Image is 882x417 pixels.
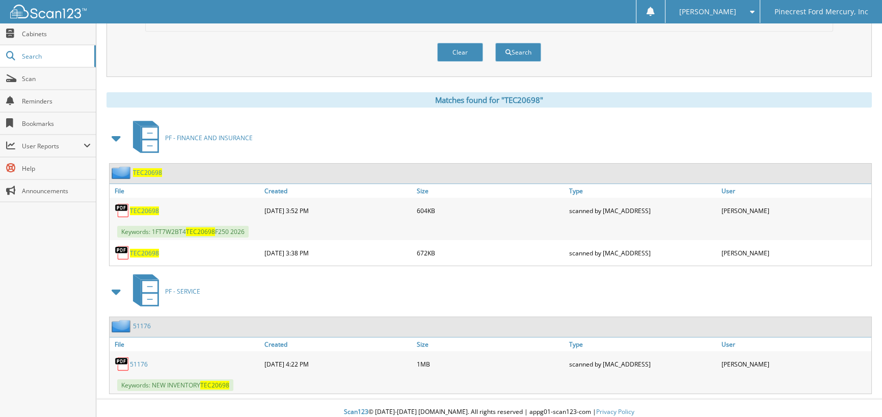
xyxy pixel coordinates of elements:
[679,9,736,15] span: [PERSON_NAME]
[414,200,567,221] div: 604KB
[596,407,634,416] a: Privacy Policy
[414,243,567,263] div: 672KB
[22,187,91,195] span: Announcements
[130,360,148,369] a: 51176
[115,203,130,218] img: PDF.png
[719,354,871,374] div: [PERSON_NAME]
[112,320,133,332] img: folder2.png
[22,52,89,61] span: Search
[719,337,871,351] a: User
[133,322,151,330] a: 51176
[22,142,84,150] span: User Reports
[437,43,483,62] button: Clear
[719,184,871,198] a: User
[719,243,871,263] div: [PERSON_NAME]
[110,337,262,351] a: File
[414,184,567,198] a: Size
[22,164,91,173] span: Help
[344,407,368,416] span: Scan123
[262,200,414,221] div: [DATE] 3:52 PM
[719,200,871,221] div: [PERSON_NAME]
[10,5,87,18] img: scan123-logo-white.svg
[133,168,162,177] a: TEC20698
[127,271,200,311] a: PF - SERVICE
[112,166,133,179] img: folder2.png
[567,184,719,198] a: Type
[117,379,233,391] span: Keywords: NEW INVENTORY
[22,74,91,83] span: Scan
[567,243,719,263] div: scanned by [MAC_ADDRESS]
[774,9,868,15] span: Pinecrest Ford Mercury, Inc
[165,134,253,142] span: PF - FINANCE AND INSURANCE
[414,337,567,351] a: Size
[567,354,719,374] div: scanned by [MAC_ADDRESS]
[110,184,262,198] a: File
[115,356,130,372] img: PDF.png
[567,337,719,351] a: Type
[130,249,159,257] a: TEC20698
[22,119,91,128] span: Bookmarks
[127,118,253,158] a: PF - FINANCE AND INSURANCE
[567,200,719,221] div: scanned by [MAC_ADDRESS]
[117,226,249,238] span: Keywords: 1FT7W2BT4 F250 2026
[262,243,414,263] div: [DATE] 3:38 PM
[186,227,215,236] span: TEC20698
[200,381,229,389] span: TEC20698
[115,245,130,260] img: PDF.png
[495,43,541,62] button: Search
[262,337,414,351] a: Created
[106,92,872,108] div: Matches found for "TEC20698"
[414,354,567,374] div: 1MB
[22,97,91,106] span: Reminders
[22,30,91,38] span: Cabinets
[130,206,159,215] a: TEC20698
[262,354,414,374] div: [DATE] 4:22 PM
[165,287,200,296] span: PF - SERVICE
[831,368,882,417] iframe: Chat Widget
[262,184,414,198] a: Created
